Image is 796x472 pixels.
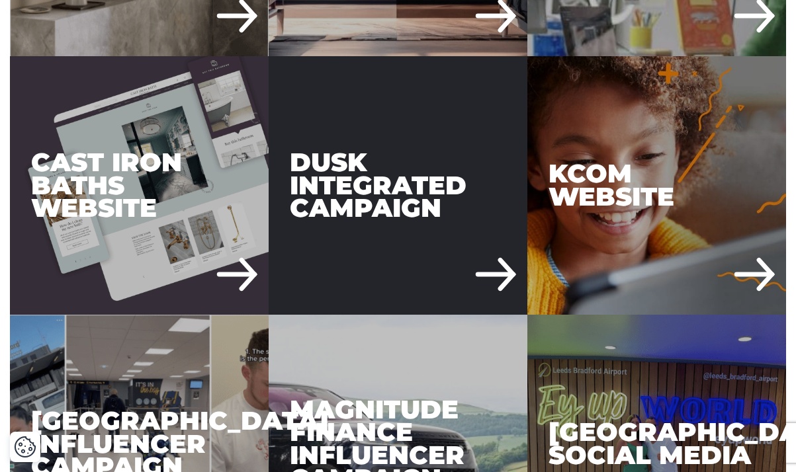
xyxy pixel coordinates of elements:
[10,56,269,315] div: Cast Iron Baths Website
[14,436,36,458] button: Cookie Settings
[269,56,527,315] a: DUSK Integrated Campaign DUSK Integrated Campaign
[527,56,786,315] a: KCOM Website KCOM Website
[10,56,269,315] a: Cast Iron Baths Website Cast Iron Baths Website
[14,436,36,458] img: Revisit consent button
[527,56,786,315] div: KCOM Website
[269,56,527,315] div: DUSK Integrated Campaign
